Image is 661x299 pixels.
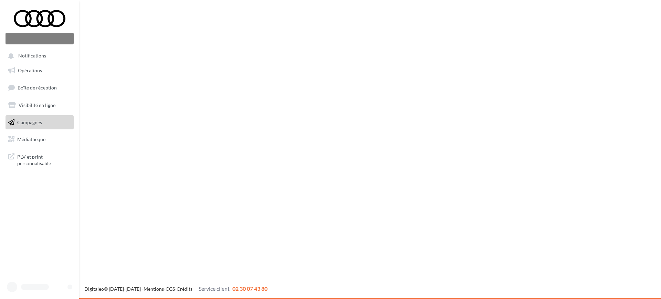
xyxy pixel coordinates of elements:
[84,286,267,292] span: © [DATE]-[DATE] - - -
[144,286,164,292] a: Mentions
[4,149,75,170] a: PLV et print personnalisable
[4,80,75,95] a: Boîte de réception
[4,98,75,113] a: Visibilité en ligne
[6,33,74,44] div: Nouvelle campagne
[17,152,71,167] span: PLV et print personnalisable
[18,85,57,90] span: Boîte de réception
[19,102,55,108] span: Visibilité en ligne
[4,132,75,147] a: Médiathèque
[4,63,75,78] a: Opérations
[18,53,46,59] span: Notifications
[177,286,192,292] a: Crédits
[84,286,104,292] a: Digitaleo
[166,286,175,292] a: CGS
[17,119,42,125] span: Campagnes
[18,67,42,73] span: Opérations
[4,115,75,130] a: Campagnes
[17,136,45,142] span: Médiathèque
[199,285,230,292] span: Service client
[232,285,267,292] span: 02 30 07 43 80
